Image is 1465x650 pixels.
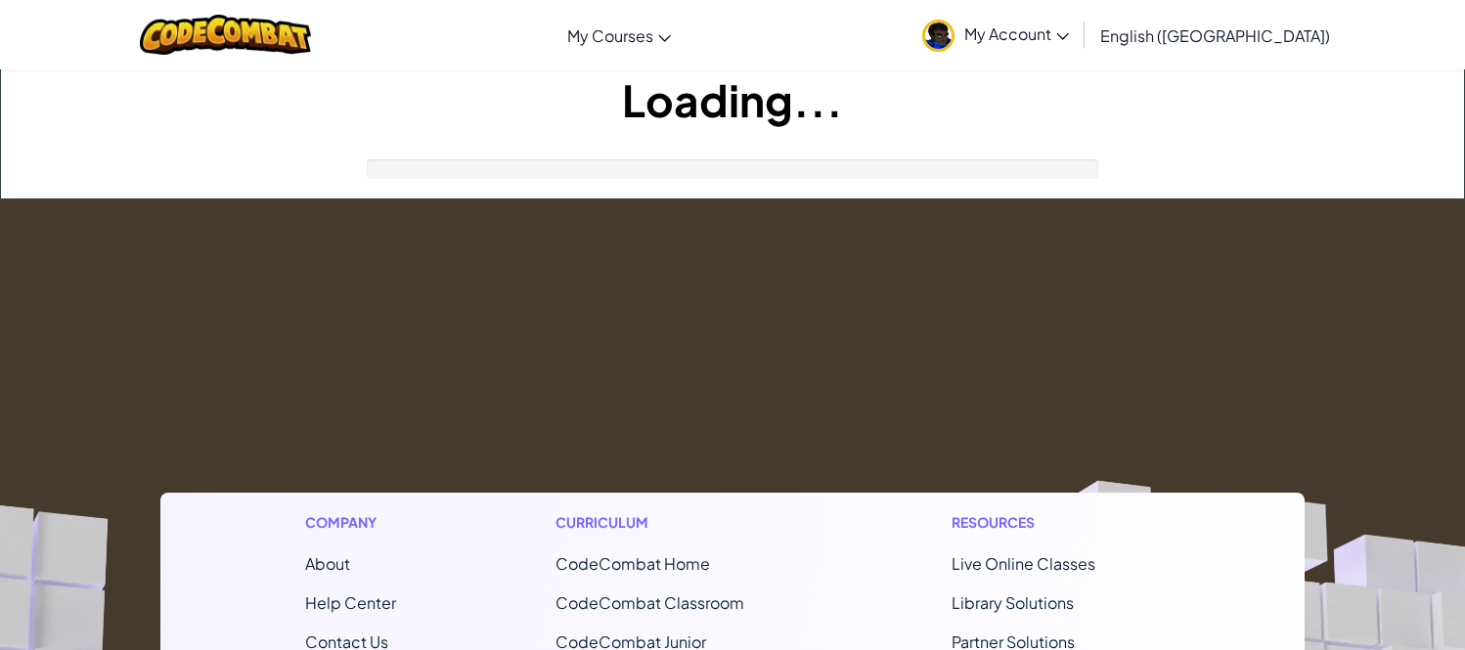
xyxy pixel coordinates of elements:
[567,25,653,46] span: My Courses
[922,20,954,52] img: avatar
[555,512,792,533] h1: Curriculum
[912,4,1079,65] a: My Account
[952,553,1095,574] a: Live Online Classes
[1,69,1464,130] h1: Loading...
[1100,25,1330,46] span: English ([GEOGRAPHIC_DATA])
[305,553,350,574] a: About
[140,15,311,55] img: CodeCombat logo
[557,9,681,62] a: My Courses
[952,592,1074,613] a: Library Solutions
[555,592,744,613] a: CodeCombat Classroom
[952,512,1160,533] h1: Resources
[964,23,1069,44] span: My Account
[1090,9,1340,62] a: English ([GEOGRAPHIC_DATA])
[305,592,396,613] a: Help Center
[555,553,710,574] span: CodeCombat Home
[305,512,396,533] h1: Company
